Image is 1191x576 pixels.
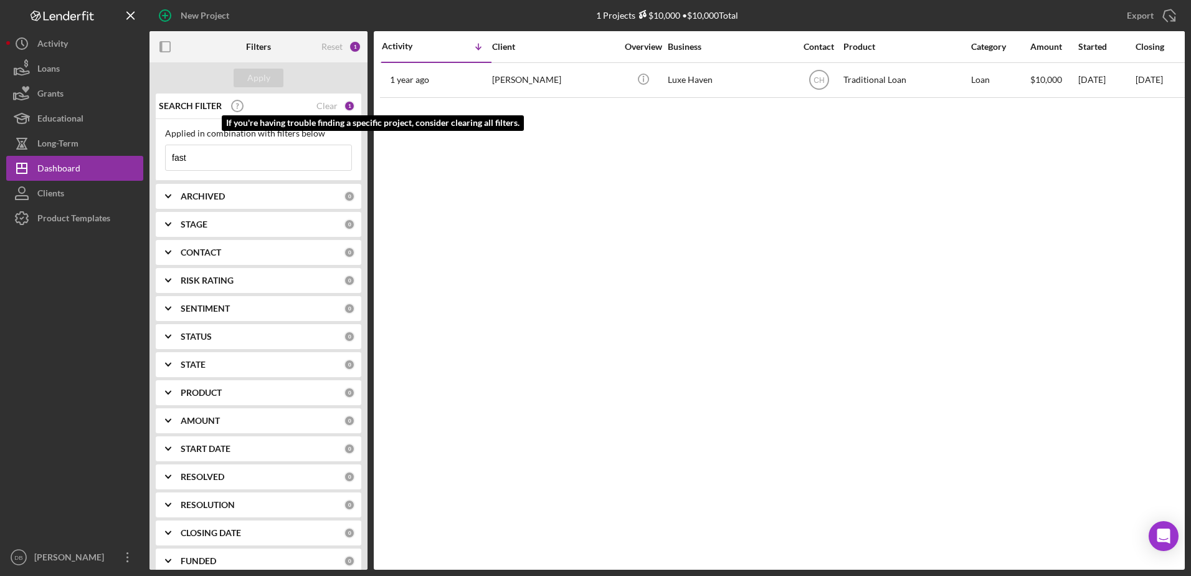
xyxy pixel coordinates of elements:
[814,76,824,85] text: CH
[344,387,355,398] div: 0
[181,247,221,257] b: CONTACT
[181,388,222,398] b: PRODUCT
[37,106,83,134] div: Educational
[843,64,968,97] div: Traditional Loan
[344,415,355,426] div: 0
[971,42,1029,52] div: Category
[37,131,78,159] div: Long-Term
[1136,74,1163,85] time: [DATE]
[1127,3,1154,28] div: Export
[181,444,230,454] b: START DATE
[181,191,225,201] b: ARCHIVED
[181,416,220,426] b: AMOUNT
[181,500,235,510] b: RESOLUTION
[181,332,212,342] b: STATUS
[234,69,283,87] button: Apply
[31,545,112,573] div: [PERSON_NAME]
[382,41,437,51] div: Activity
[1149,521,1179,551] div: Open Intercom Messenger
[181,472,224,482] b: RESOLVED
[1078,64,1134,97] div: [DATE]
[6,206,143,231] button: Product Templates
[181,276,234,286] b: RISK RATING
[344,100,355,112] div: 1
[6,106,143,131] button: Educational
[971,64,1029,97] div: Loan
[149,3,242,28] button: New Project
[596,10,738,21] div: 1 Projects • $10,000 Total
[181,3,229,28] div: New Project
[1030,74,1062,85] span: $10,000
[620,42,667,52] div: Overview
[181,219,207,229] b: STAGE
[6,131,143,156] button: Long-Term
[795,42,842,52] div: Contact
[1078,42,1134,52] div: Started
[181,556,216,566] b: FUNDED
[344,247,355,258] div: 0
[344,499,355,511] div: 0
[37,181,64,209] div: Clients
[344,471,355,482] div: 0
[344,443,355,454] div: 0
[37,56,60,84] div: Loans
[246,42,271,52] b: Filters
[159,101,222,111] b: SEARCH FILTER
[6,31,143,56] button: Activity
[344,331,355,342] div: 0
[37,156,80,184] div: Dashboard
[1030,42,1077,52] div: Amount
[6,56,143,81] button: Loans
[37,31,68,59] div: Activity
[6,181,143,206] button: Clients
[344,191,355,202] div: 0
[344,219,355,230] div: 0
[6,545,143,570] button: DB[PERSON_NAME]
[37,206,110,234] div: Product Templates
[316,101,338,111] div: Clear
[668,42,792,52] div: Business
[181,360,206,370] b: STATE
[635,10,680,21] div: $10,000
[344,555,355,567] div: 0
[6,156,143,181] button: Dashboard
[492,64,617,97] div: [PERSON_NAME]
[181,528,241,538] b: CLOSING DATE
[165,128,352,138] div: Applied in combination with filters below
[37,81,64,109] div: Grants
[321,42,343,52] div: Reset
[344,527,355,539] div: 0
[181,304,230,314] b: SENTIMENT
[6,81,143,106] button: Grants
[668,64,792,97] div: Luxe Haven
[247,69,270,87] div: Apply
[344,359,355,370] div: 0
[344,303,355,314] div: 0
[14,554,22,561] text: DB
[344,275,355,286] div: 0
[843,42,968,52] div: Product
[390,75,429,85] time: 2024-09-09 15:55
[349,41,361,53] div: 1
[492,42,617,52] div: Client
[1114,3,1185,28] button: Export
